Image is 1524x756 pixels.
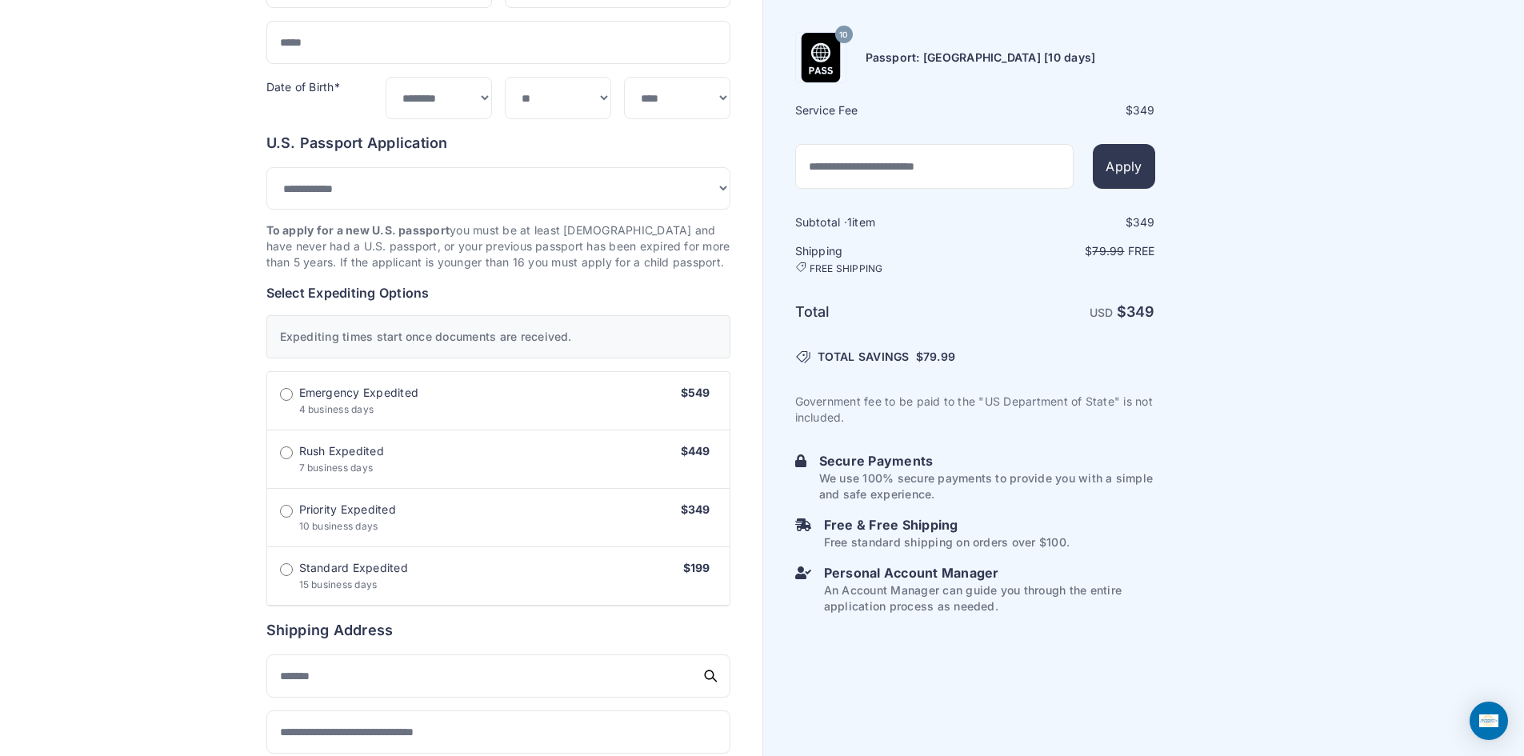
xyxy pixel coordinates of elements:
span: TOTAL SAVINGS [818,349,910,365]
span: $349 [681,502,710,516]
span: Standard Expedited [299,560,408,576]
span: 15 business days [299,578,378,590]
span: $ [916,349,955,365]
p: Free standard shipping on orders over $100. [824,534,1070,550]
span: Free [1128,244,1155,258]
div: $ [977,214,1155,230]
span: 10 [839,24,847,45]
div: Open Intercom Messenger [1470,702,1508,740]
p: An Account Manager can guide you through the entire application process as needed. [824,582,1155,614]
span: Rush Expedited [299,443,384,459]
span: Emergency Expedited [299,385,419,401]
h6: Service Fee [795,102,974,118]
span: 79.99 [1092,244,1124,258]
span: 10 business days [299,520,378,532]
h6: Free & Free Shipping [824,515,1070,534]
span: 349 [1133,215,1155,229]
span: 1 [847,215,852,229]
h6: Shipping [795,243,974,275]
span: 349 [1126,303,1155,320]
div: $ [977,102,1155,118]
span: USD [1090,306,1114,319]
h6: Shipping Address [266,619,730,642]
h6: Subtotal · item [795,214,974,230]
strong: $ [1117,303,1155,320]
h6: Total [795,301,974,323]
span: 4 business days [299,403,374,415]
span: Priority Expedited [299,502,396,518]
h6: Secure Payments [819,451,1155,470]
h6: Passport: [GEOGRAPHIC_DATA] [10 days] [866,50,1096,66]
h6: Select Expediting Options [266,283,730,302]
p: you must be at least [DEMOGRAPHIC_DATA] and have never had a U.S. passport, or your previous pass... [266,222,730,270]
div: Expediting times start once documents are received. [266,315,730,358]
h6: U.S. Passport Application [266,132,730,154]
button: Apply [1093,144,1154,189]
p: Government fee to be paid to the "US Department of State" is not included. [795,394,1155,426]
label: Date of Birth* [266,80,340,94]
h6: Personal Account Manager [824,563,1155,582]
span: 349 [1133,103,1155,117]
p: $ [977,243,1155,259]
span: 7 business days [299,462,374,474]
span: $449 [681,444,710,458]
span: $199 [683,561,710,574]
span: 79.99 [923,350,955,363]
strong: To apply for a new U.S. passport [266,223,450,237]
p: We use 100% secure payments to provide you with a simple and safe experience. [819,470,1155,502]
span: FREE SHIPPING [810,262,883,275]
img: Product Name [796,33,846,82]
span: $549 [681,386,710,399]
